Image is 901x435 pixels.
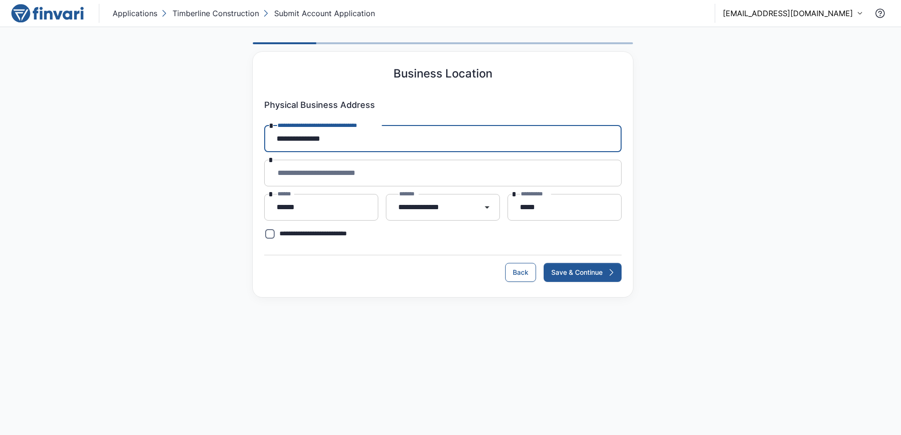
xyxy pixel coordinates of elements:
p: Timberline Construction [173,8,259,19]
button: Timberline Construction [159,6,261,21]
button: Save & Continue [544,263,622,282]
img: logo [11,4,84,23]
button: [EMAIL_ADDRESS][DOMAIN_NAME] [723,8,863,19]
p: Submit Account Application [274,8,375,19]
button: Applications [111,6,159,21]
button: Contact Support [871,4,890,23]
button: Back [505,263,536,282]
p: [EMAIL_ADDRESS][DOMAIN_NAME] [723,8,853,19]
h5: Business Location [393,67,492,81]
h6: Physical Business Address [264,100,622,110]
button: Submit Account Application [261,6,377,21]
button: Open [478,198,497,217]
p: Applications [113,8,157,19]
